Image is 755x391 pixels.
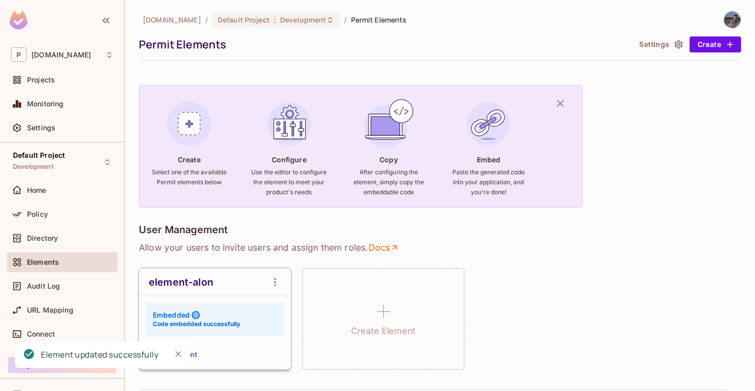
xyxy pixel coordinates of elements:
button: open Menu [265,272,285,292]
li: / [205,15,208,24]
a: Docs [368,242,399,254]
span: the active workspace [143,15,201,24]
span: Permit Elements [351,15,407,24]
span: Monitoring [27,100,64,108]
span: Home [27,186,46,194]
span: Settings [27,124,55,132]
span: P [11,47,26,62]
span: Policy [27,210,48,218]
h4: Copy [379,155,397,164]
p: Allow your users to invite users and assign them roles . [139,242,741,254]
div: Permit Elements [139,37,630,52]
h4: User Management [139,224,228,236]
span: URL Mapping [27,306,73,314]
img: Copy Element [362,97,415,151]
h4: Configure [272,155,307,164]
h4: Embed [477,155,501,164]
div: element-alon [149,276,213,288]
button: Edit Element [149,347,202,363]
span: Elements [27,258,59,266]
span: Projects [27,76,55,84]
button: Settings [635,36,685,52]
img: Alon Boshi [724,11,741,28]
h6: Code embedded successfully [153,320,240,329]
h4: Embedded [153,310,190,320]
button: Create [690,36,741,52]
img: Embed Element [461,97,515,151]
span: Workspace: permit.io [31,51,91,59]
h6: Use the editor to configure the element to meet your product's needs [251,167,327,197]
span: : [273,16,277,24]
span: Default Project [13,151,65,159]
img: Create Element [162,97,216,151]
h1: Create Element [351,324,415,339]
span: Development [13,163,53,171]
img: SReyMgAAAABJRU5ErkJggg== [9,11,27,29]
span: Directory [27,234,58,242]
span: Audit Log [27,282,60,290]
span: Development [280,15,326,24]
h6: After configuring the element, simply copy the embeddable code [351,167,426,197]
img: Configure Element [262,97,316,151]
h4: Create [178,155,201,164]
h6: Select one of the available Permit elements below [151,167,227,187]
span: Default Project [218,15,270,24]
li: / [344,15,347,24]
span: Connect [27,330,55,338]
h6: Paste the generated code into your application, and you're done! [450,167,526,197]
